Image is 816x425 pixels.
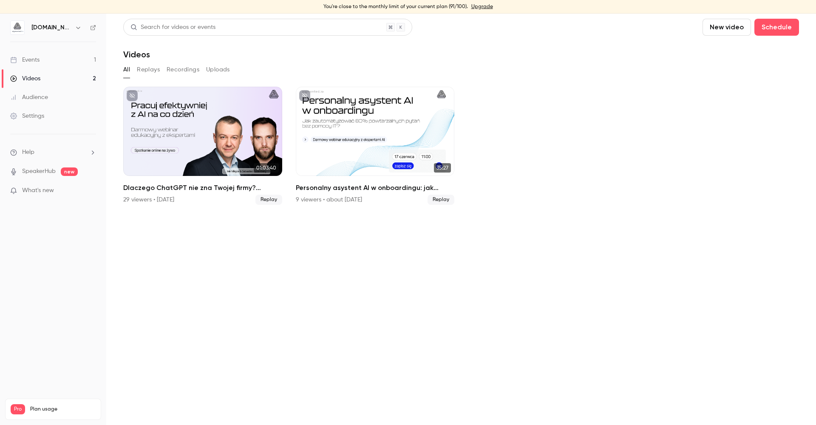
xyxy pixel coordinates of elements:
[137,63,160,76] button: Replays
[296,183,455,193] h2: Personalny asystent AI w onboardingu: jak zautomatyzować 80% powtarzalnych pytań bez pomocy IT?
[428,195,454,205] span: Replay
[30,406,96,413] span: Plan usage
[255,195,282,205] span: Replay
[703,19,751,36] button: New video
[83,414,96,422] p: / 90
[206,63,230,76] button: Uploads
[10,148,96,157] li: help-dropdown-opener
[22,167,56,176] a: SpeakerHub
[123,195,174,204] div: 29 viewers • [DATE]
[754,19,799,36] button: Schedule
[10,56,40,64] div: Events
[10,74,40,83] div: Videos
[127,90,138,101] button: unpublished
[123,87,282,205] a: 01:03:40Dlaczego ChatGPT nie zna Twojej firmy? Praktyczny przewodnik przygotowania wiedzy firmowe...
[22,148,34,157] span: Help
[11,414,27,422] p: Videos
[296,195,362,204] div: 9 viewers • about [DATE]
[299,90,310,101] button: unpublished
[10,112,44,120] div: Settings
[254,163,279,173] span: 01:03:40
[22,186,54,195] span: What's new
[61,167,78,176] span: new
[123,87,799,205] ul: Videos
[123,63,130,76] button: All
[296,87,455,205] a: 35:27Personalny asystent AI w onboardingu: jak zautomatyzować 80% powtarzalnych pytań bez pomocy ...
[434,163,451,173] span: 35:27
[471,3,493,10] a: Upgrade
[83,416,86,421] span: 2
[123,49,150,59] h1: Videos
[11,21,24,34] img: aigmented.io
[123,87,282,205] li: Dlaczego ChatGPT nie zna Twojej firmy? Praktyczny przewodnik przygotowania wiedzy firmowej jako k...
[11,404,25,414] span: Pro
[296,87,455,205] li: Personalny asystent AI w onboardingu: jak zautomatyzować 80% powtarzalnych pytań bez pomocy IT?
[167,63,199,76] button: Recordings
[130,23,215,32] div: Search for videos or events
[10,93,48,102] div: Audience
[123,19,799,420] section: Videos
[31,23,71,32] h6: [DOMAIN_NAME]
[123,183,282,193] h2: Dlaczego ChatGPT nie zna Twojej firmy? Praktyczny przewodnik przygotowania wiedzy firmowej jako k...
